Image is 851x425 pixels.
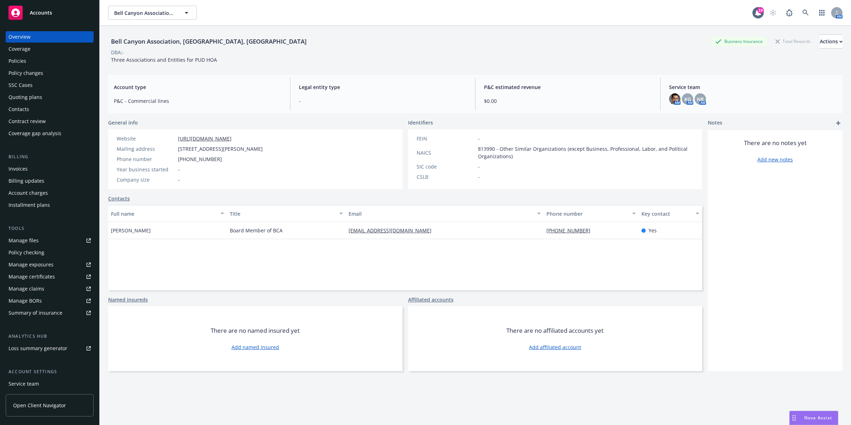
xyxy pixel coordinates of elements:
[790,411,799,425] div: Drag to move
[529,343,581,351] a: Add affiliated account
[6,283,94,294] a: Manage claims
[108,6,197,20] button: Bell Canyon Association, [GEOGRAPHIC_DATA], [GEOGRAPHIC_DATA]
[669,93,680,105] img: photo
[6,128,94,139] a: Coverage gap analysis
[299,83,467,91] span: Legal entity type
[6,43,94,55] a: Coverage
[117,166,175,173] div: Year business started
[108,119,138,126] span: General info
[6,67,94,79] a: Policy changes
[6,247,94,258] a: Policy checking
[6,3,94,23] a: Accounts
[9,378,39,390] div: Service team
[13,402,66,409] span: Open Client Navigator
[789,411,838,425] button: Nova Assist
[117,135,175,142] div: Website
[9,55,26,67] div: Policies
[684,95,691,103] span: KG
[546,210,628,217] div: Phone number
[6,343,94,354] a: Loss summary generator
[6,116,94,127] a: Contract review
[484,97,652,105] span: $0.00
[6,235,94,246] a: Manage files
[506,326,604,335] span: There are no affiliated accounts yet
[178,135,232,142] a: [URL][DOMAIN_NAME]
[108,205,227,222] button: Full name
[117,155,175,163] div: Phone number
[9,295,42,307] div: Manage BORs
[232,343,279,351] a: Add named insured
[230,227,283,234] span: Board Member of BCA
[9,235,39,246] div: Manage files
[9,163,28,175] div: Invoices
[114,83,282,91] span: Account type
[9,199,50,211] div: Installment plans
[478,145,694,160] span: 813990 - Other Similar Organizations (except Business, Professional, Labor, and Political Organiz...
[30,10,52,16] span: Accounts
[639,205,702,222] button: Key contact
[111,49,124,56] div: DBA: -
[108,37,310,46] div: Bell Canyon Association, [GEOGRAPHIC_DATA], [GEOGRAPHIC_DATA]
[108,195,130,202] a: Contacts
[9,43,30,55] div: Coverage
[544,205,639,222] button: Phone number
[114,97,282,105] span: P&C - Commercial lines
[417,173,475,181] div: CSLB
[9,343,67,354] div: Loss summary generator
[9,116,46,127] div: Contract review
[9,247,44,258] div: Policy checking
[111,227,151,234] span: [PERSON_NAME]
[478,163,480,170] span: -
[346,205,544,222] button: Email
[6,295,94,307] a: Manage BORs
[230,210,335,217] div: Title
[9,283,44,294] div: Manage claims
[299,97,467,105] span: -
[114,9,176,17] span: Bell Canyon Association, [GEOGRAPHIC_DATA], [GEOGRAPHIC_DATA]
[546,227,596,234] a: [PHONE_NUMBER]
[757,7,764,13] div: 19
[178,166,180,173] span: -
[408,119,433,126] span: Identifiers
[6,175,94,187] a: Billing updates
[6,378,94,390] a: Service team
[178,176,180,183] span: -
[669,83,837,91] span: Service team
[9,67,43,79] div: Policy changes
[9,307,62,319] div: Summary of insurance
[6,92,94,103] a: Quoting plans
[6,187,94,199] a: Account charges
[417,163,475,170] div: SIC code
[6,55,94,67] a: Policies
[641,210,691,217] div: Key contact
[766,6,780,20] a: Start snowing
[9,128,61,139] div: Coverage gap analysis
[484,83,652,91] span: P&C estimated revenue
[772,37,814,46] div: Total Rewards
[782,6,796,20] a: Report a Bug
[6,225,94,232] div: Tools
[117,176,175,183] div: Company size
[6,307,94,319] a: Summary of insurance
[649,227,657,234] span: Yes
[708,119,722,127] span: Notes
[9,31,30,43] div: Overview
[9,271,55,282] div: Manage certificates
[6,153,94,160] div: Billing
[6,199,94,211] a: Installment plans
[757,156,793,163] a: Add new notes
[9,187,48,199] div: Account charges
[815,6,829,20] a: Switch app
[117,145,175,153] div: Mailing address
[9,104,29,115] div: Contacts
[111,210,216,217] div: Full name
[820,35,842,48] div: Actions
[6,31,94,43] a: Overview
[9,259,54,270] div: Manage exposures
[9,92,42,103] div: Quoting plans
[799,6,813,20] a: Search
[6,259,94,270] a: Manage exposures
[744,139,807,147] span: There are no notes yet
[9,79,33,91] div: SSC Cases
